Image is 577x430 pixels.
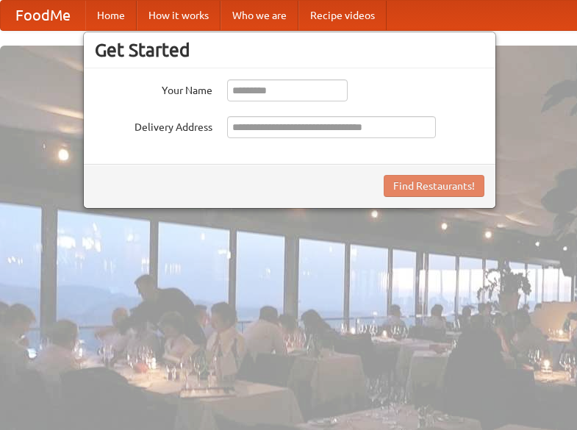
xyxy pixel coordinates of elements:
[221,1,298,30] a: Who we are
[85,1,137,30] a: Home
[137,1,221,30] a: How it works
[95,79,212,98] label: Your Name
[95,116,212,135] label: Delivery Address
[384,175,484,197] button: Find Restaurants!
[298,1,387,30] a: Recipe videos
[95,39,484,61] h3: Get Started
[1,1,85,30] a: FoodMe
